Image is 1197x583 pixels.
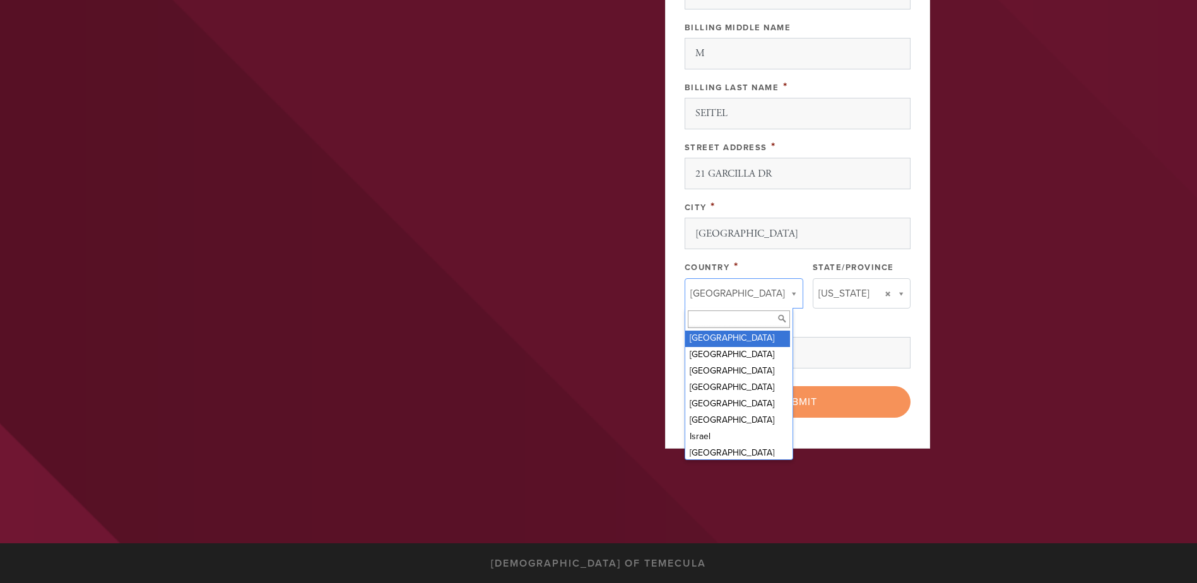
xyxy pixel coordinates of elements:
[685,363,790,380] div: [GEOGRAPHIC_DATA]
[685,396,790,413] div: [GEOGRAPHIC_DATA]
[685,347,790,363] div: [GEOGRAPHIC_DATA]
[685,429,790,445] div: Israel
[685,331,790,347] div: [GEOGRAPHIC_DATA]
[685,445,790,462] div: [GEOGRAPHIC_DATA]
[685,380,790,396] div: [GEOGRAPHIC_DATA]
[685,413,790,429] div: [GEOGRAPHIC_DATA]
